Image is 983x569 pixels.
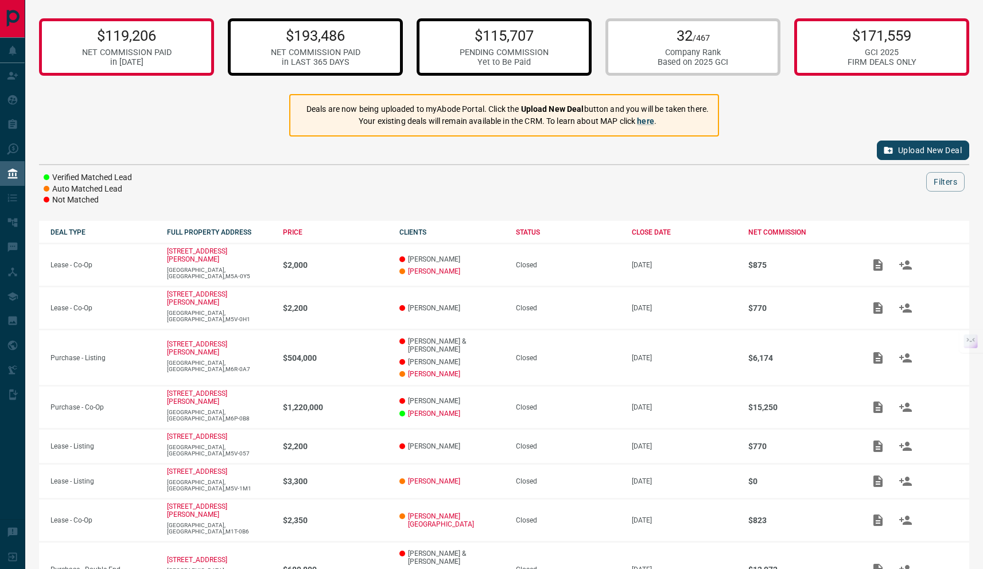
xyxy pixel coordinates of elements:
[44,194,132,206] li: Not Matched
[167,479,272,492] p: [GEOGRAPHIC_DATA],[GEOGRAPHIC_DATA],M5V-1M1
[283,303,388,313] p: $2,200
[167,556,227,564] a: [STREET_ADDRESS]
[658,57,728,67] div: Based on 2025 GCI
[167,247,227,263] a: [STREET_ADDRESS][PERSON_NAME]
[748,353,853,363] p: $6,174
[408,477,460,485] a: [PERSON_NAME]
[82,57,172,67] div: in [DATE]
[167,228,272,236] div: FULL PROPERTY ADDRESS
[167,310,272,322] p: [GEOGRAPHIC_DATA],[GEOGRAPHIC_DATA],M5V-0H1
[892,516,919,524] span: Match Clients
[306,115,709,127] p: Your existing deals will remain available in the CRM. To learn about MAP click .
[50,354,156,362] p: Purchase - Listing
[864,403,892,411] span: Add / View Documents
[167,522,272,535] p: [GEOGRAPHIC_DATA],[GEOGRAPHIC_DATA],M1T-0B6
[637,116,654,126] a: here
[167,290,227,306] a: [STREET_ADDRESS][PERSON_NAME]
[408,410,460,418] a: [PERSON_NAME]
[283,403,388,412] p: $1,220,000
[632,403,737,411] p: [DATE]
[306,103,709,115] p: Deals are now being uploaded to myAbode Portal. Click the button and you will be taken there.
[50,516,156,524] p: Lease - Co-Op
[748,260,853,270] p: $875
[167,432,227,441] a: [STREET_ADDRESS]
[283,260,388,270] p: $2,000
[167,467,227,476] a: [STREET_ADDRESS]
[864,260,892,268] span: Add / View Documents
[82,27,172,44] p: $119,206
[516,442,621,450] div: Closed
[50,304,156,312] p: Lease - Co-Op
[283,353,388,363] p: $504,000
[848,57,916,67] div: FIRM DEALS ONLY
[516,304,621,312] div: Closed
[44,172,132,184] li: Verified Matched Lead
[460,57,549,67] div: Yet to Be Paid
[44,184,132,195] li: Auto Matched Lead
[283,477,388,486] p: $3,300
[632,516,737,524] p: [DATE]
[516,477,621,485] div: Closed
[892,260,919,268] span: Match Clients
[167,502,227,519] a: [STREET_ADDRESS][PERSON_NAME]
[516,516,621,524] div: Closed
[399,255,504,263] p: [PERSON_NAME]
[167,389,227,406] a: [STREET_ADDRESS][PERSON_NAME]
[892,303,919,311] span: Match Clients
[399,442,504,450] p: [PERSON_NAME]
[748,477,853,486] p: $0
[632,304,737,312] p: [DATE]
[460,27,549,44] p: $115,707
[167,267,272,279] p: [GEOGRAPHIC_DATA],[GEOGRAPHIC_DATA],M5A-0Y5
[864,442,892,450] span: Add / View Documents
[748,303,853,313] p: $770
[50,403,156,411] p: Purchase - Co-Op
[460,48,549,57] div: PENDING COMMISSION
[283,442,388,451] p: $2,200
[271,48,360,57] div: NET COMMISSION PAID
[82,48,172,57] div: NET COMMISSION PAID
[632,442,737,450] p: [DATE]
[516,403,621,411] div: Closed
[50,442,156,450] p: Lease - Listing
[399,304,504,312] p: [PERSON_NAME]
[632,477,737,485] p: [DATE]
[848,48,916,57] div: GCI 2025
[892,403,919,411] span: Match Clients
[408,370,460,378] a: [PERSON_NAME]
[167,409,272,422] p: [GEOGRAPHIC_DATA],[GEOGRAPHIC_DATA],M6P-0B8
[50,261,156,269] p: Lease - Co-Op
[632,354,737,362] p: [DATE]
[864,477,892,485] span: Add / View Documents
[399,397,504,405] p: [PERSON_NAME]
[632,261,737,269] p: [DATE]
[283,516,388,525] p: $2,350
[632,228,737,236] div: CLOSE DATE
[864,353,892,361] span: Add / View Documents
[864,303,892,311] span: Add / View Documents
[167,360,272,372] p: [GEOGRAPHIC_DATA],[GEOGRAPHIC_DATA],M6R-0A7
[877,141,969,160] button: Upload New Deal
[748,442,853,451] p: $770
[50,228,156,236] div: DEAL TYPE
[748,228,853,236] div: NET COMMISSION
[399,228,504,236] div: CLIENTS
[658,27,728,44] p: 32
[516,228,621,236] div: STATUS
[748,516,853,525] p: $823
[926,172,965,192] button: Filters
[892,477,919,485] span: Match Clients
[408,512,504,528] a: [PERSON_NAME] [GEOGRAPHIC_DATA]
[399,549,504,566] p: [PERSON_NAME] & [PERSON_NAME]
[892,353,919,361] span: Match Clients
[271,27,360,44] p: $193,486
[167,340,227,356] a: [STREET_ADDRESS][PERSON_NAME]
[399,337,504,353] p: [PERSON_NAME] & [PERSON_NAME]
